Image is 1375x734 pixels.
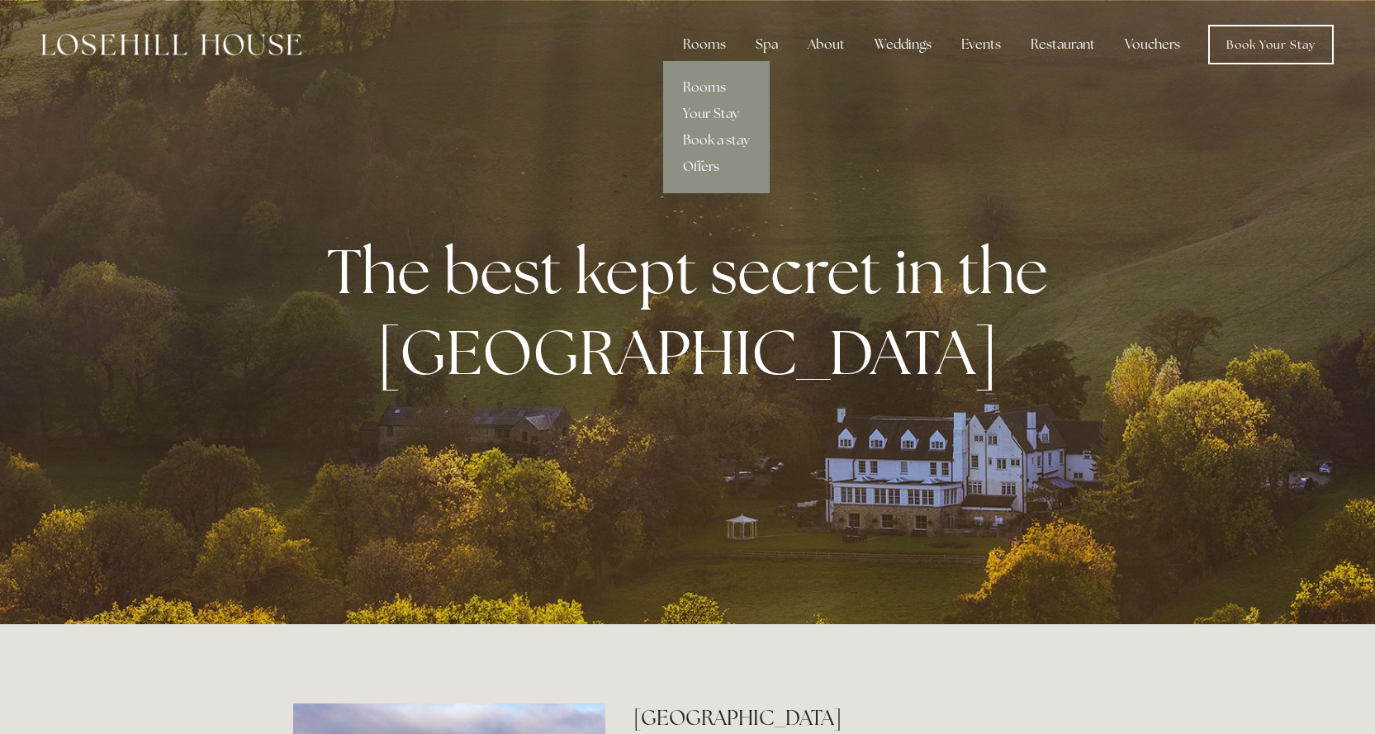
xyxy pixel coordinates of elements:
div: Spa [742,28,791,61]
strong: The best kept secret in the [GEOGRAPHIC_DATA] [327,230,1061,392]
a: Rooms [663,74,770,101]
a: Book Your Stay [1208,25,1334,64]
img: Losehill House [41,34,301,55]
div: Restaurant [1017,28,1108,61]
a: Book a stay [663,127,770,154]
a: Offers [663,154,770,180]
div: Rooms [670,28,739,61]
a: Vouchers [1112,28,1193,61]
div: About [794,28,858,61]
div: Weddings [861,28,945,61]
a: Your Stay [663,101,770,127]
h2: [GEOGRAPHIC_DATA] [633,703,1082,732]
div: Events [948,28,1014,61]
